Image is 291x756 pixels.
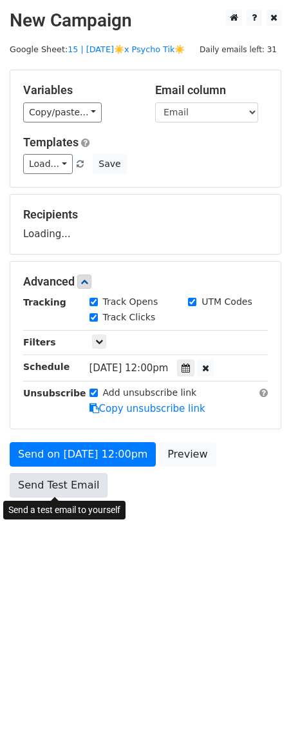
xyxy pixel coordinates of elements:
[23,208,268,241] div: Loading...
[227,694,291,756] iframe: Chat Widget
[93,154,126,174] button: Save
[10,473,108,498] a: Send Test Email
[155,83,268,97] h5: Email column
[23,275,268,289] h5: Advanced
[23,388,86,398] strong: Unsubscribe
[202,295,252,309] label: UTM Codes
[3,501,126,519] div: Send a test email to yourself
[89,403,205,414] a: Copy unsubscribe link
[68,44,185,54] a: 15 | [DATE]☀️x Psycho Tik☀️
[23,135,79,149] a: Templates
[103,311,156,324] label: Track Clicks
[23,362,70,372] strong: Schedule
[195,43,281,57] span: Daily emails left: 31
[23,337,56,347] strong: Filters
[23,154,73,174] a: Load...
[89,362,169,374] span: [DATE] 12:00pm
[23,208,268,222] h5: Recipients
[23,83,136,97] h5: Variables
[103,295,158,309] label: Track Opens
[10,10,281,32] h2: New Campaign
[10,44,185,54] small: Google Sheet:
[23,102,102,122] a: Copy/paste...
[10,442,156,467] a: Send on [DATE] 12:00pm
[103,386,197,400] label: Add unsubscribe link
[23,297,66,307] strong: Tracking
[195,44,281,54] a: Daily emails left: 31
[159,442,216,467] a: Preview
